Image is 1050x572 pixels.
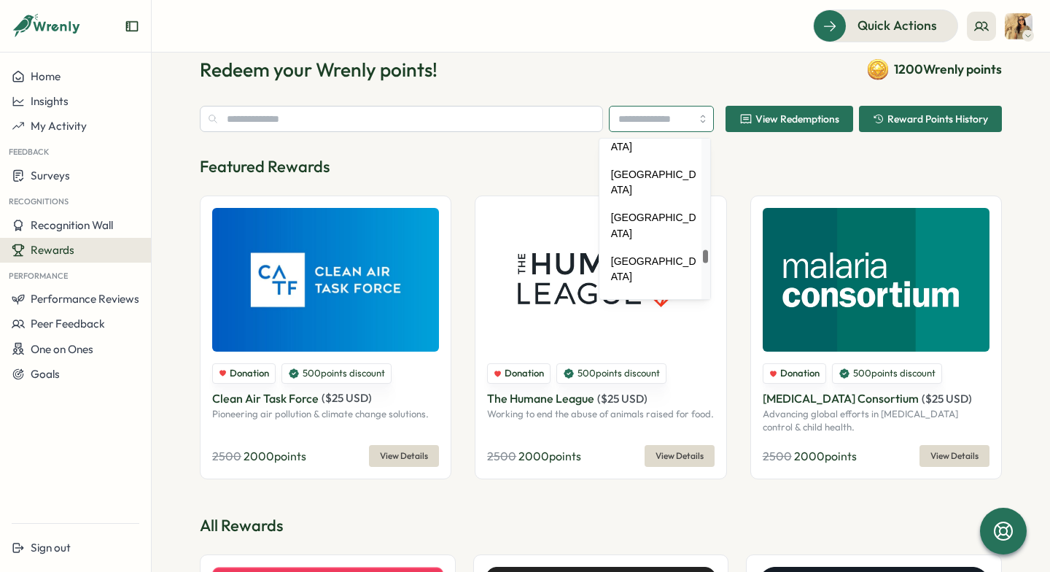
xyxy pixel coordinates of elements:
[857,16,937,35] span: Quick Actions
[763,390,919,408] p: [MEDICAL_DATA] Consortium
[1005,12,1032,40] img: Antonella Guidoccio
[656,446,704,466] span: View Details
[922,392,972,406] span: ( $ 25 USD )
[919,445,989,467] button: View Details
[859,106,1002,132] button: Reward Points History
[31,169,70,182] span: Surveys
[813,9,958,42] button: Quick Actions
[244,449,306,463] span: 2000 points
[602,117,707,161] div: [GEOGRAPHIC_DATA]
[505,367,544,380] span: Donation
[380,446,428,466] span: View Details
[518,449,581,463] span: 2000 points
[281,363,392,384] div: 500 points discount
[200,57,437,82] h1: Redeem your Wrenly points!
[602,204,707,247] div: [GEOGRAPHIC_DATA]
[763,408,989,433] p: Advancing global efforts in [MEDICAL_DATA] control & child health.
[369,445,439,467] button: View Details
[200,155,1002,178] p: Featured Rewards
[602,161,707,204] div: [GEOGRAPHIC_DATA]
[763,449,792,463] span: 2500
[212,408,439,421] p: Pioneering air pollution & climate change solutions.
[763,208,989,352] img: Malaria Consortium
[31,367,60,381] span: Goals
[597,392,647,406] span: ( $ 25 USD )
[31,243,74,257] span: Rewards
[31,69,61,83] span: Home
[212,449,241,463] span: 2500
[645,445,715,467] button: View Details
[230,367,269,380] span: Donation
[212,390,319,408] p: Clean Air Task Force
[322,391,372,405] span: ( $ 25 USD )
[212,208,439,352] img: Clean Air Task Force
[31,94,69,108] span: Insights
[125,19,139,34] button: Expand sidebar
[487,408,714,421] p: Working to end the abuse of animals raised for food.
[487,208,714,352] img: The Humane League
[602,248,707,291] div: [GEOGRAPHIC_DATA]
[794,449,857,463] span: 2000 points
[780,367,820,380] span: Donation
[31,292,139,306] span: Performance Reviews
[31,218,113,232] span: Recognition Wall
[887,114,988,124] span: Reward Points History
[755,114,839,124] span: View Redemptions
[602,291,707,319] div: Mali
[556,363,666,384] div: 500 points discount
[31,119,87,133] span: My Activity
[31,342,93,356] span: One on Ones
[31,317,105,331] span: Peer Feedback
[930,446,979,466] span: View Details
[31,541,71,554] span: Sign out
[832,363,942,384] div: 500 points discount
[487,449,516,463] span: 2500
[726,106,853,132] button: View Redemptions
[894,60,1002,79] span: 1200 Wrenly points
[200,514,1002,537] p: All Rewards
[487,390,594,408] p: The Humane League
